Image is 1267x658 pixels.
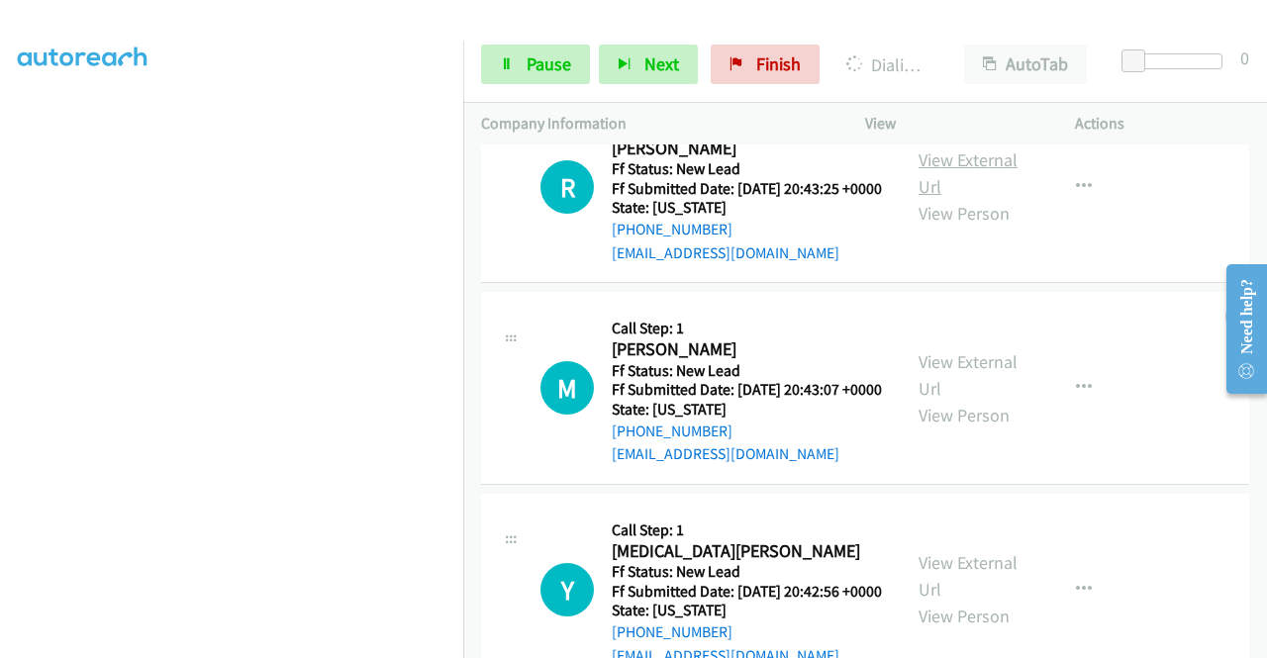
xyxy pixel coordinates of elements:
[540,563,594,616] div: The call is yet to be attempted
[756,52,801,75] span: Finish
[612,138,882,160] h2: [PERSON_NAME]
[919,404,1010,426] a: View Person
[612,159,882,179] h5: Ff Status: New Lead
[612,622,732,641] a: [PHONE_NUMBER]
[612,562,882,582] h5: Ff Status: New Lead
[612,319,882,338] h5: Call Step: 1
[527,52,571,75] span: Pause
[1240,45,1249,71] div: 0
[612,400,882,420] h5: State: [US_STATE]
[481,45,590,84] a: Pause
[540,361,594,415] h1: M
[919,551,1018,601] a: View External Url
[711,45,820,84] a: Finish
[612,422,732,440] a: [PHONE_NUMBER]
[612,444,839,463] a: [EMAIL_ADDRESS][DOMAIN_NAME]
[612,540,882,563] h2: [MEDICAL_DATA][PERSON_NAME]
[644,52,679,75] span: Next
[481,112,829,136] p: Company Information
[612,220,732,238] a: [PHONE_NUMBER]
[612,198,882,218] h5: State: [US_STATE]
[612,243,839,262] a: [EMAIL_ADDRESS][DOMAIN_NAME]
[612,380,882,400] h5: Ff Submitted Date: [DATE] 20:43:07 +0000
[540,160,594,214] h1: R
[612,520,882,540] h5: Call Step: 1
[964,45,1087,84] button: AutoTab
[540,563,594,616] h1: Y
[1211,250,1267,408] iframe: Resource Center
[919,202,1010,225] a: View Person
[612,338,882,361] h2: [PERSON_NAME]
[612,601,882,620] h5: State: [US_STATE]
[612,179,882,199] h5: Ff Submitted Date: [DATE] 20:43:25 +0000
[1075,112,1249,136] p: Actions
[919,148,1018,198] a: View External Url
[540,361,594,415] div: The call is yet to be attempted
[919,350,1018,400] a: View External Url
[540,160,594,214] div: The call is yet to be attempted
[865,112,1039,136] p: View
[919,605,1010,627] a: View Person
[612,582,882,602] h5: Ff Submitted Date: [DATE] 20:42:56 +0000
[612,361,882,381] h5: Ff Status: New Lead
[846,51,928,78] p: Dialing [PERSON_NAME]
[599,45,698,84] button: Next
